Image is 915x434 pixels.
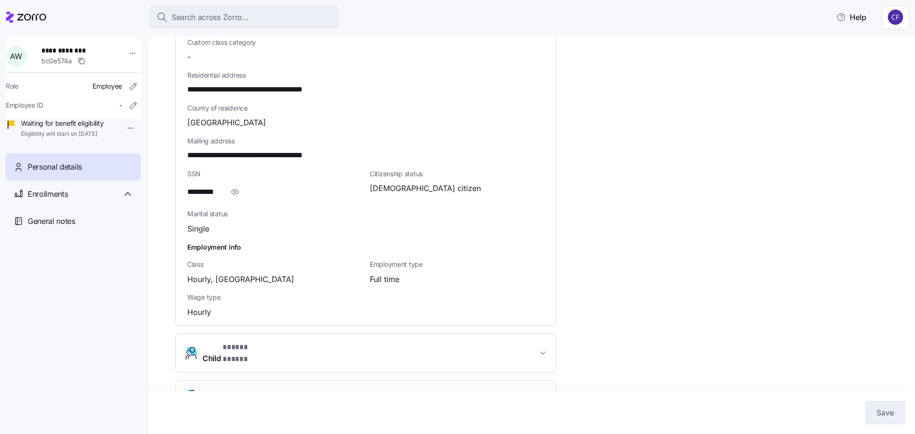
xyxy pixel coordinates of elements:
span: Waiting for benefit eligibility [21,119,103,128]
span: Personal details [28,161,82,173]
span: Employee ID [6,101,43,110]
img: 7d4a9558da78dc7654dde66b79f71a2e [888,10,903,25]
span: Citizenship status [370,169,545,179]
span: Child [203,342,274,364]
span: Eligibility will start on [DATE] [21,130,103,138]
span: SSN [187,169,362,179]
span: Marital status [187,209,362,219]
span: Single [187,223,209,235]
span: Custom class category [187,38,362,47]
span: County of residence [187,103,545,113]
span: Full time [370,273,399,285]
button: Save [865,401,905,424]
button: Help [829,8,874,27]
span: Hourly [187,306,211,318]
span: Residential address [187,71,545,80]
span: Help [836,11,866,23]
span: Search across Zorro... [172,11,249,23]
span: Employment type [370,260,545,269]
span: Hourly, [GEOGRAPHIC_DATA] [187,273,294,285]
span: Mailing address [187,136,545,146]
span: [GEOGRAPHIC_DATA] [187,117,266,129]
span: Save [876,407,894,418]
span: Child [203,390,278,403]
span: - [119,101,122,110]
span: bc0e574a [41,56,72,66]
span: Wage type [187,293,362,302]
span: Enrollments [28,188,68,200]
span: - [187,51,191,63]
h1: Employment info [187,242,545,252]
button: Search across Zorro... [149,6,339,29]
span: [DEMOGRAPHIC_DATA] citizen [370,182,481,194]
span: Class [187,260,362,269]
span: Role [6,81,19,91]
span: Employee [92,81,122,91]
span: General notes [28,215,75,227]
span: A W [10,52,22,60]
